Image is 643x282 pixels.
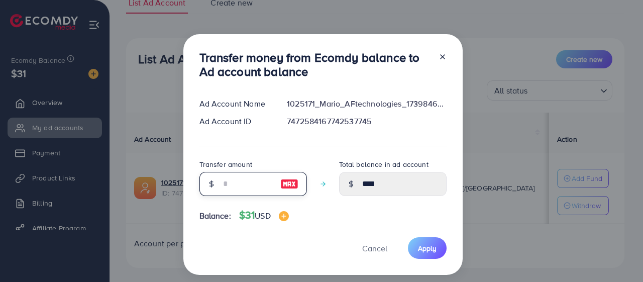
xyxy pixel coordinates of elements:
[418,243,437,253] span: Apply
[362,243,387,254] span: Cancel
[279,98,454,110] div: 1025171_Mario_AFtechnologies_1739846587682
[339,159,428,169] label: Total balance in ad account
[408,237,447,259] button: Apply
[600,237,635,274] iframe: Chat
[239,209,289,222] h4: $31
[255,210,270,221] span: USD
[199,210,231,222] span: Balance:
[350,237,400,259] button: Cancel
[279,116,454,127] div: 7472584167742537745
[199,50,431,79] h3: Transfer money from Ecomdy balance to Ad account balance
[191,116,279,127] div: Ad Account ID
[191,98,279,110] div: Ad Account Name
[280,178,298,190] img: image
[279,211,289,221] img: image
[199,159,252,169] label: Transfer amount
